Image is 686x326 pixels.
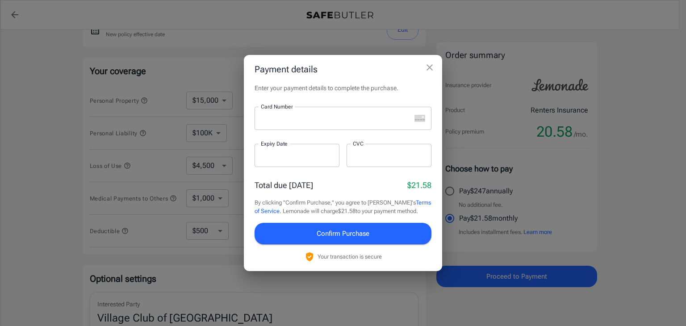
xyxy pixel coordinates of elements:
[261,114,411,122] iframe: Secure card number input frame
[261,103,293,110] label: Card Number
[261,140,288,147] label: Expiry Date
[255,84,431,92] p: Enter your payment details to complete the purchase.
[318,252,382,261] p: Your transaction is secure
[414,115,425,122] svg: unknown
[421,59,439,76] button: close
[261,151,333,159] iframe: Secure expiration date input frame
[353,140,364,147] label: CVC
[407,179,431,191] p: $21.58
[353,151,425,159] iframe: Secure CVC input frame
[244,55,442,84] h2: Payment details
[317,228,369,239] span: Confirm Purchase
[255,179,313,191] p: Total due [DATE]
[255,223,431,244] button: Confirm Purchase
[255,198,431,216] p: By clicking "Confirm Purchase," you agree to [PERSON_NAME]'s . Lemonade will charge $21.58 to you...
